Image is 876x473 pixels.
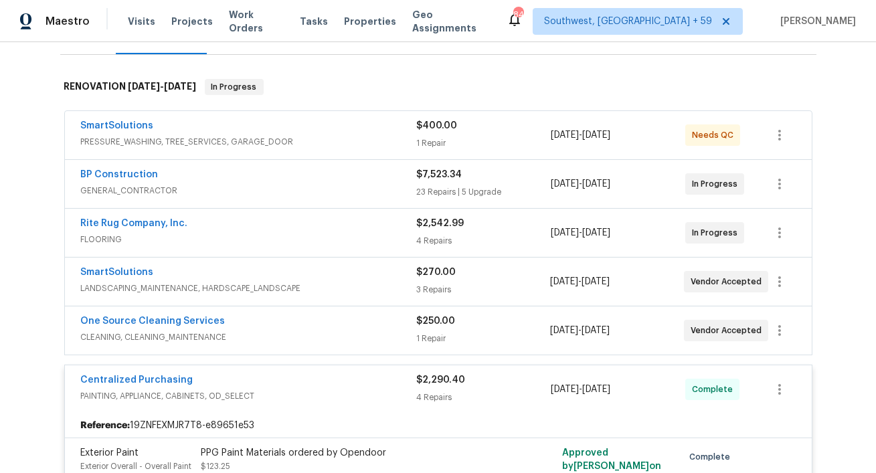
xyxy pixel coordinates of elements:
span: [DATE] [165,82,197,91]
span: Properties [344,15,396,28]
a: Centralized Purchasing [81,375,193,385]
span: [DATE] [582,326,610,335]
span: $250.00 [416,316,455,326]
span: Exterior Overall - Overall Paint [81,462,192,470]
span: $2,290.40 [417,375,466,385]
span: - [128,82,197,91]
div: 19ZNFEXMJR7T8-e89651e53 [65,413,812,438]
span: FLOORING [81,233,417,246]
span: $400.00 [417,121,458,130]
div: 841 [513,8,523,21]
span: - [551,128,610,142]
a: SmartSolutions [81,121,154,130]
div: 4 Repairs [417,391,551,404]
span: $270.00 [416,268,456,277]
span: [DATE] [551,228,579,238]
span: [DATE] [551,385,579,394]
span: [DATE] [551,130,579,140]
a: BP Construction [81,170,159,179]
span: Maestro [46,15,90,28]
span: Exterior Paint [81,448,139,458]
span: [DATE] [582,179,610,189]
span: $7,523.34 [417,170,462,179]
span: - [550,275,610,288]
span: In Progress [206,80,262,94]
div: 3 Repairs [416,283,550,296]
span: Southwest, [GEOGRAPHIC_DATA] + 59 [544,15,712,28]
span: [DATE] [582,277,610,286]
span: - [551,177,610,191]
div: RENOVATION [DATE]-[DATE]In Progress [60,66,816,108]
span: CLEANING, CLEANING_MAINTENANCE [81,330,416,344]
span: Needs QC [692,128,739,142]
span: - [550,324,610,337]
span: GENERAL_CONTRACTOR [81,184,417,197]
span: $2,542.99 [417,219,464,228]
span: In Progress [692,226,743,240]
span: Visits [128,15,155,28]
span: - [551,383,610,396]
span: Vendor Accepted [691,275,767,288]
span: PAINTING, APPLIANCE, CABINETS, OD_SELECT [81,389,417,403]
span: Complete [692,383,738,396]
a: Rite Rug Company, Inc. [81,219,188,228]
span: Tasks [300,17,328,26]
b: Reference: [81,419,130,432]
span: Complete [689,450,735,464]
span: Geo Assignments [412,8,491,35]
span: Work Orders [229,8,284,35]
span: Vendor Accepted [691,324,767,337]
a: SmartSolutions [81,268,154,277]
span: In Progress [692,177,743,191]
div: 1 Repair [416,332,550,345]
div: PPG Paint Materials ordered by Opendoor [201,446,495,460]
div: 1 Repair [417,136,551,150]
span: - [551,226,610,240]
span: [PERSON_NAME] [775,15,856,28]
div: 23 Repairs | 5 Upgrade [417,185,551,199]
span: $123.25 [201,462,231,470]
span: [DATE] [550,277,578,286]
div: 4 Repairs [417,234,551,248]
span: [DATE] [582,228,610,238]
a: One Source Cleaning Services [81,316,226,326]
span: Projects [171,15,213,28]
span: [DATE] [128,82,161,91]
span: LANDSCAPING_MAINTENANCE, HARDSCAPE_LANDSCAPE [81,282,416,295]
span: [DATE] [550,326,578,335]
span: [DATE] [551,179,579,189]
h6: RENOVATION [64,79,197,95]
span: [DATE] [582,385,610,394]
span: PRESSURE_WASHING, TREE_SERVICES, GARAGE_DOOR [81,135,417,149]
span: [DATE] [582,130,610,140]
